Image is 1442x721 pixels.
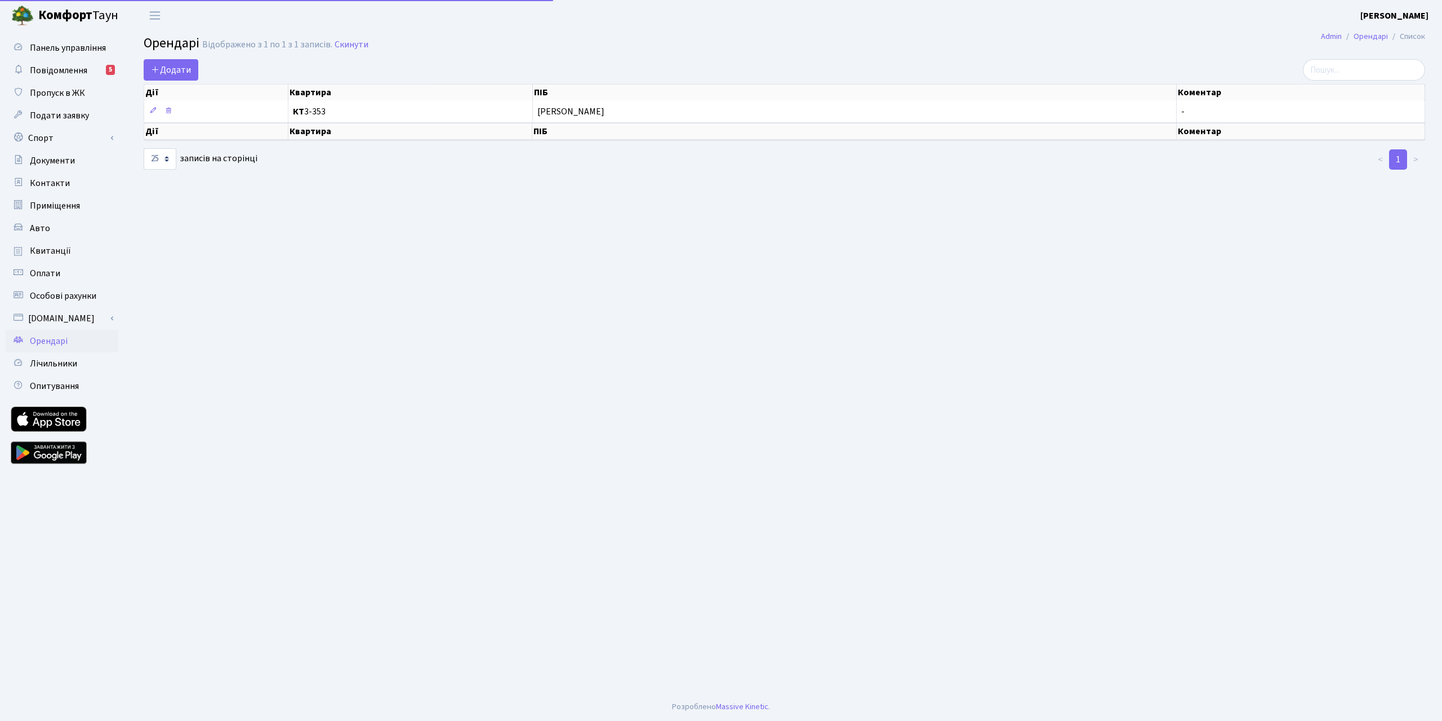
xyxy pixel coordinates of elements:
span: Подати заявку [30,109,89,122]
span: Додати [151,64,191,76]
select: записів на сторінці [144,148,176,170]
a: Орендарі [6,330,118,352]
th: ПІБ [532,123,1177,140]
span: - [1181,105,1185,118]
a: Лічильники [6,352,118,375]
b: Комфорт [38,6,92,24]
span: Авто [30,222,50,235]
span: Орендарі [144,33,199,53]
div: Розроблено . [672,701,770,713]
span: Повідомлення [30,64,87,77]
a: Massive Kinetic [716,701,768,713]
span: Опитування [30,380,79,392]
span: [PERSON_NAME] [537,107,1172,116]
th: Дії [144,123,288,140]
img: logo.png [11,5,34,27]
span: Особові рахунки [30,290,96,302]
a: Пропуск в ЖК [6,82,118,104]
a: Приміщення [6,194,118,217]
span: Документи [30,154,75,167]
a: Опитування [6,375,118,397]
a: Спорт [6,127,118,149]
div: Відображено з 1 по 1 з 1 записів. [202,39,332,50]
a: [DOMAIN_NAME] [6,307,118,330]
a: Особові рахунки [6,285,118,307]
a: Скинути [335,39,368,50]
th: Квартира [288,123,533,140]
a: Орендарі [1354,30,1388,42]
a: Повідомлення5 [6,59,118,82]
span: Таун [38,6,118,25]
th: ПІБ [533,85,1177,100]
label: записів на сторінці [144,148,257,170]
input: Пошук... [1303,59,1425,81]
span: Пропуск в ЖК [30,87,85,99]
a: Подати заявку [6,104,118,127]
a: Оплати [6,262,118,285]
span: 3-353 [293,107,528,116]
b: КТ [293,105,304,118]
span: Панель управління [30,42,106,54]
a: Квитанції [6,240,118,262]
span: Квитанції [30,245,71,257]
a: [PERSON_NAME] [1360,9,1428,23]
a: Контакти [6,172,118,194]
a: 1 [1389,149,1407,170]
a: Додати [144,59,198,81]
b: [PERSON_NAME] [1360,10,1428,22]
span: Орендарі [30,335,68,347]
li: Список [1388,30,1425,43]
nav: breadcrumb [1304,25,1442,48]
th: Коментар [1177,85,1425,100]
a: Admin [1321,30,1342,42]
span: Лічильники [30,357,77,370]
a: Панель управління [6,37,118,59]
th: Квартира [288,85,533,100]
a: Документи [6,149,118,172]
button: Переключити навігацію [141,6,169,25]
th: Дії [144,85,288,100]
th: Коментар [1177,123,1425,140]
a: Авто [6,217,118,240]
span: Контакти [30,177,70,189]
div: 5 [106,65,115,75]
span: Приміщення [30,200,80,212]
span: Оплати [30,267,60,280]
